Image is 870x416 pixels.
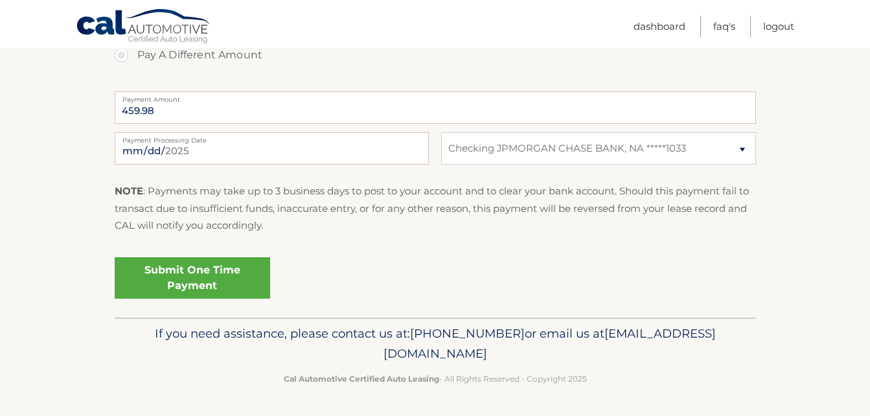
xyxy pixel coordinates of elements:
span: [PHONE_NUMBER] [410,326,525,341]
a: Logout [763,16,794,37]
strong: NOTE [115,185,143,197]
a: Dashboard [634,16,685,37]
a: Cal Automotive [76,8,212,46]
p: - All Rights Reserved - Copyright 2025 [123,372,748,386]
a: FAQ's [713,16,735,37]
strong: Cal Automotive Certified Auto Leasing [284,374,439,384]
input: Payment Date [115,132,429,165]
a: Submit One Time Payment [115,257,270,299]
p: If you need assistance, please contact us at: or email us at [123,323,748,365]
label: Pay A Different Amount [115,42,756,68]
input: Payment Amount [115,91,756,124]
label: Payment Amount [115,91,756,102]
p: : Payments may take up to 3 business days to post to your account and to clear your bank account.... [115,183,756,234]
label: Payment Processing Date [115,132,429,143]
